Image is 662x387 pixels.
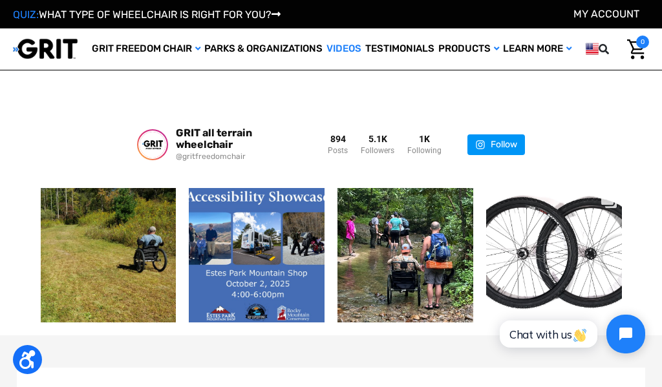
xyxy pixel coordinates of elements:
[361,133,394,145] div: 5.1K
[328,133,348,145] div: 894
[13,38,78,59] img: GRIT All-Terrain Wheelchair and Mobility Equipment
[586,41,599,57] img: us.png
[176,151,302,162] a: @gritfreedomchair
[491,134,517,155] div: Follow
[486,188,622,322] a: Did you know that GRIT Freedom Chair wheels are easily interchangeable? GRIT ...
[617,36,624,63] input: Search
[573,8,639,20] a: Account
[13,8,39,21] span: QUIZ:
[636,36,649,48] span: 0
[176,127,302,151] a: GRIT all terrain wheelchair
[486,304,656,364] iframe: Tidio Chat
[13,8,281,21] a: QUIZ:WHAT TYPE OF WHEELCHAIR IS RIGHT FOR YOU?
[41,188,176,322] a: New GRIT Rider Review!⁠ ⁠ "The chair arrived on Saturday, and we have gone ou...
[361,145,394,156] div: Followers
[40,187,177,324] img: New GRIT Rider Review!⁠ ⁠ "The chair arrived on Saturday, and we have gone ou...
[140,132,165,158] img: gritfreedomchair
[173,187,341,323] img: Save the date in Estes Park, Colorado!⁠ ⁠ Join the Accessibility Showcase on ...
[407,133,442,145] div: 1K
[315,187,496,323] img: Sign up and save the date for Catalyst Sports' overnight, backcountry Tenness...
[603,236,641,275] button: Next slide
[325,28,363,70] a: Videos
[436,28,501,70] a: Products
[407,145,442,156] div: Following
[189,188,325,322] a: Save the date in Estes Park, Colorado!⁠ ⁠ Join the Accessibility Showcase on ...
[453,187,656,323] img: Did you know that GRIT Freedom Chair wheels are easily interchangeable? GRIT ...
[202,28,325,70] a: Parks & Organizations
[90,28,202,70] a: GRIT Freedom Chair
[624,36,649,63] a: Cart with 0 items
[501,28,573,70] a: Learn More
[328,145,348,156] div: Posts
[337,188,473,322] a: Sign up and save the date for Catalyst Sports' overnight, backcountry Tenness...
[295,53,365,65] span: Phone Number
[363,28,436,70] a: Testimonials
[467,134,525,155] a: Follow
[627,39,646,59] img: Cart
